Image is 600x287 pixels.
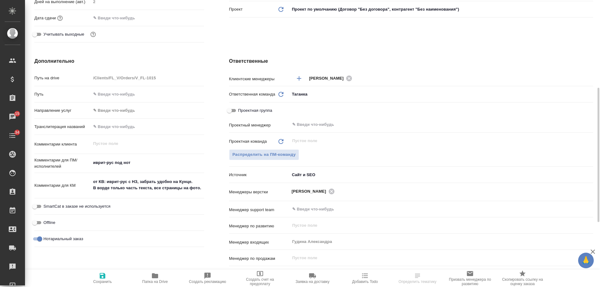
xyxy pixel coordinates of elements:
button: Создать счет на предоплату [234,270,286,287]
p: Менеджер по развитию [229,223,290,229]
p: Менеджер входящих [229,239,290,245]
div: [PERSON_NAME] [309,74,354,82]
textarea: от КВ: иврит-рус с НЗ, забрать удобно на Кунце. В ворде только часть текста, все страницы на фото. [91,176,204,193]
div: [PERSON_NAME] [292,187,337,195]
input: Пустое поле [292,222,578,229]
span: Нотариальный заказ [43,236,83,242]
div: Проект по умолчанию (Договор "Без договора", контрагент "Без наименования") [290,4,593,15]
p: Проектная команда [229,138,267,145]
p: Комментарии для КМ [34,182,91,189]
input: ✎ Введи что-нибудь [292,205,570,213]
span: Распределить на ПМ-команду [232,151,296,158]
button: Выбери, если сб и вс нужно считать рабочими днями для выполнения заказа. [89,30,97,38]
input: ✎ Введи что-нибудь [292,121,570,128]
span: SmartCat в заказе не используется [43,203,110,210]
p: Путь на drive [34,75,91,81]
div: Сайт и SEO [290,170,593,180]
button: Заявка на доставку [286,270,339,287]
input: ✎ Введи что-нибудь [91,122,204,131]
input: Пустое поле [292,137,578,145]
button: Open [590,209,591,210]
span: Учитывать выходные [43,31,84,37]
a: 34 [2,128,23,143]
p: Проектный менеджер [229,122,290,128]
span: Проектная группа [238,107,272,114]
h4: Дополнительно [34,57,204,65]
p: Направление услуг [34,107,91,114]
button: Добавить Todo [339,270,391,287]
input: Пустое поле [91,73,204,82]
button: Распределить на ПМ-команду [229,149,299,160]
button: Папка на Drive [129,270,181,287]
p: Комментарии для ПМ/исполнителей [34,157,91,170]
input: ✎ Введи что-нибудь [91,13,146,22]
p: Менеджеры верстки [229,189,290,195]
button: Добавить менеджера [292,71,307,86]
button: Open [590,191,591,192]
p: Комментарии клиента [34,141,91,147]
div: ✎ Введи что-нибудь [91,105,204,116]
span: 🙏 [581,254,591,267]
p: Менеджер по продажам [229,255,290,262]
p: Клиентские менеджеры [229,76,290,82]
p: Ответственная команда [229,91,275,97]
span: [PERSON_NAME] [292,188,330,195]
h4: Ответственные [229,57,593,65]
p: Дата сдачи [34,15,56,21]
button: Open [590,78,591,79]
span: [PERSON_NAME] [309,75,347,82]
span: 34 [11,129,23,136]
span: Добавить Todo [352,280,378,284]
p: Источник [229,172,290,178]
span: Offline [43,220,55,226]
span: Определить тематику [398,280,436,284]
span: Заявка на доставку [296,280,329,284]
button: Скопировать ссылку на оценку заказа [496,270,549,287]
p: Путь [34,91,91,97]
span: Создать счет на предоплату [237,277,282,286]
span: 15 [11,111,23,117]
input: ✎ Введи что-нибудь [91,90,204,99]
button: Создать рекламацию [181,270,234,287]
p: Проект [229,6,243,12]
button: Призвать менеджера по развитию [444,270,496,287]
p: Транслитерация названий [34,124,91,130]
textarea: иврит-рус под нот [91,157,204,168]
button: 🙏 [578,253,594,268]
p: Менеджер support team [229,207,290,213]
a: 15 [2,109,23,125]
button: Определить тематику [391,270,444,287]
div: Таганка [290,89,593,100]
span: Сохранить [93,280,112,284]
span: Создать рекламацию [189,280,226,284]
span: Папка на Drive [142,280,168,284]
button: Open [590,124,591,125]
input: Пустое поле [292,254,578,262]
span: Скопировать ссылку на оценку заказа [500,277,545,286]
div: ✎ Введи что-нибудь [93,107,197,114]
button: Сохранить [76,270,129,287]
span: Призвать менеджера по развитию [447,277,492,286]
